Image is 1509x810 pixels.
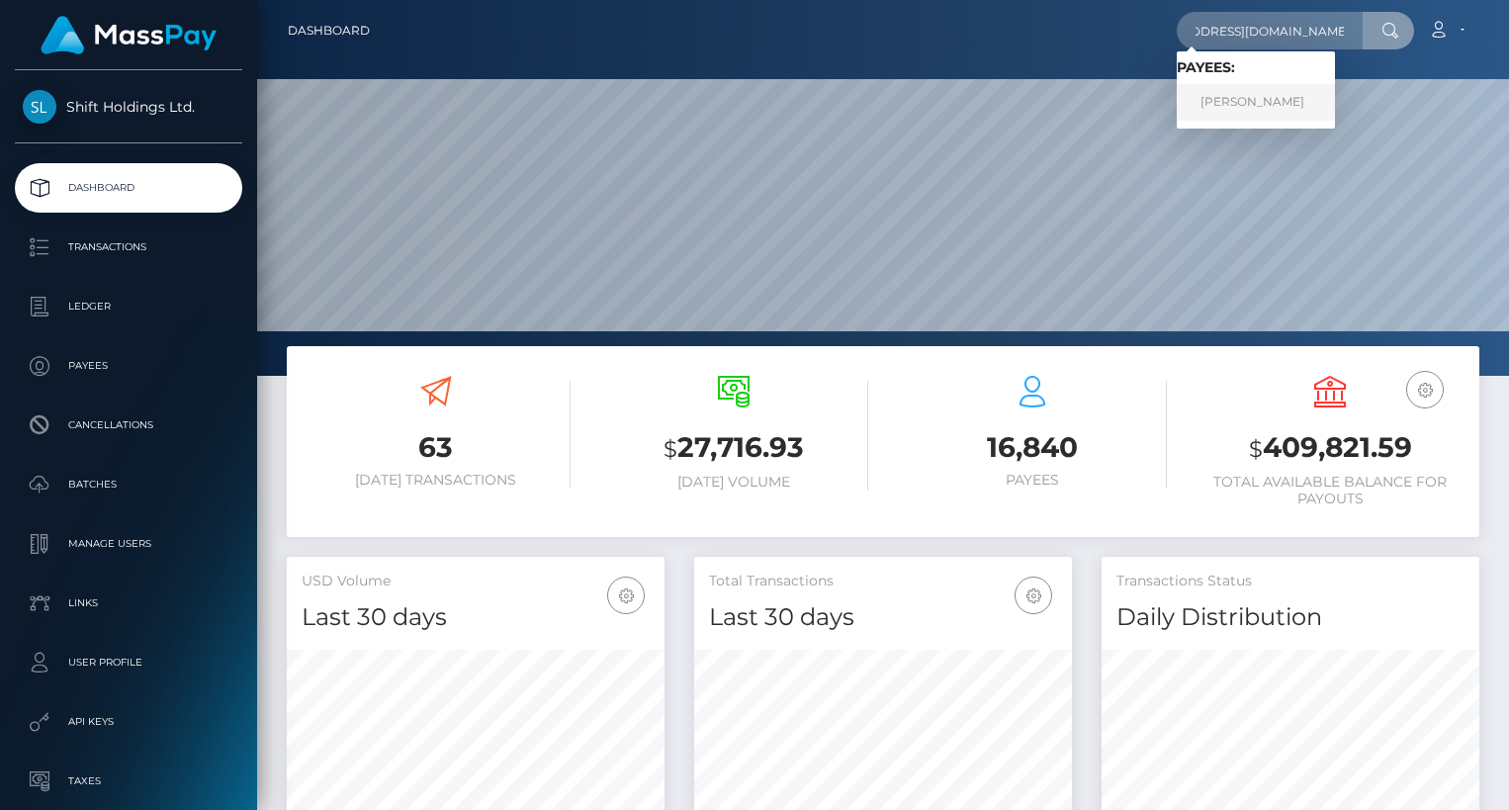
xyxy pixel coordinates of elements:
[15,223,242,272] a: Transactions
[23,588,234,618] p: Links
[664,435,677,463] small: $
[23,90,56,124] img: Shift Holdings Ltd.
[288,10,370,51] a: Dashboard
[23,232,234,262] p: Transactions
[15,98,242,116] span: Shift Holdings Ltd.
[23,707,234,737] p: API Keys
[15,341,242,391] a: Payees
[1249,435,1263,463] small: $
[709,600,1057,635] h4: Last 30 days
[302,428,571,467] h3: 63
[23,529,234,559] p: Manage Users
[23,173,234,203] p: Dashboard
[1177,12,1363,49] input: Search...
[709,572,1057,591] h5: Total Transactions
[898,428,1167,467] h3: 16,840
[1116,572,1465,591] h5: Transactions Status
[1116,600,1465,635] h4: Daily Distribution
[15,163,242,213] a: Dashboard
[600,428,869,469] h3: 27,716.93
[23,648,234,677] p: User Profile
[15,401,242,450] a: Cancellations
[1177,59,1335,76] h6: Payees:
[1177,84,1335,121] a: [PERSON_NAME]
[15,697,242,747] a: API Keys
[15,638,242,687] a: User Profile
[302,600,650,635] h4: Last 30 days
[898,472,1167,489] h6: Payees
[15,460,242,509] a: Batches
[15,519,242,569] a: Manage Users
[600,474,869,491] h6: [DATE] Volume
[23,351,234,381] p: Payees
[15,282,242,331] a: Ledger
[15,579,242,628] a: Links
[302,472,571,489] h6: [DATE] Transactions
[302,572,650,591] h5: USD Volume
[23,292,234,321] p: Ledger
[23,766,234,796] p: Taxes
[23,410,234,440] p: Cancellations
[23,470,234,499] p: Batches
[1197,428,1465,469] h3: 409,821.59
[41,16,217,54] img: MassPay Logo
[15,757,242,806] a: Taxes
[1197,474,1465,507] h6: Total Available Balance for Payouts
